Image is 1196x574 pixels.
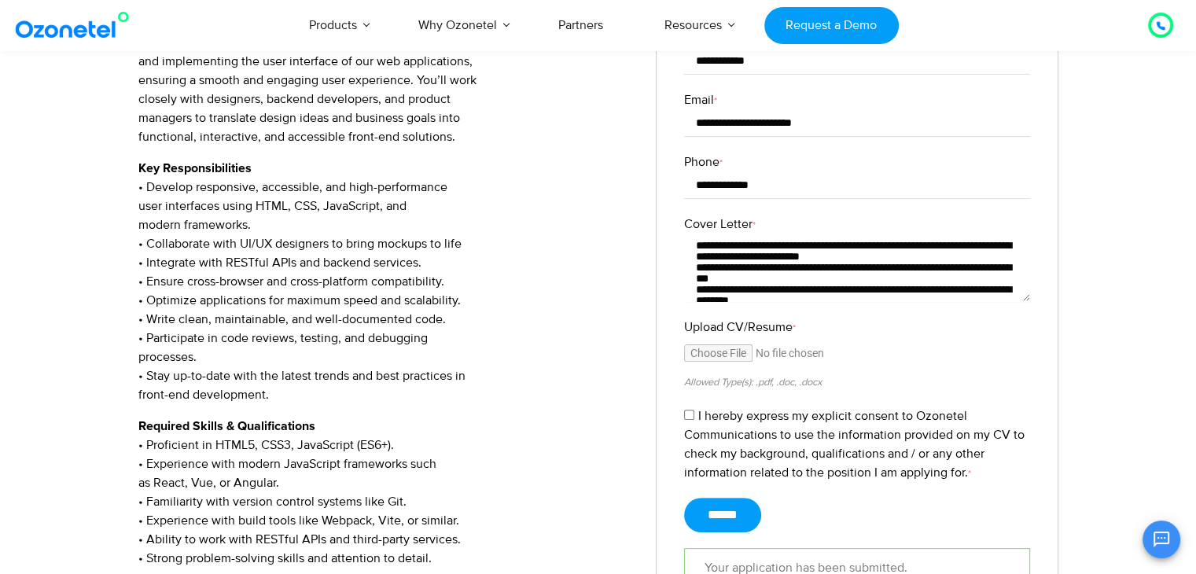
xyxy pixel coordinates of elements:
strong: Key Responsibilities [138,162,252,175]
label: Phone [684,153,1030,171]
small: Allowed Type(s): .pdf, .doc, .docx [684,376,822,388]
label: Upload CV/Resume [684,318,1030,337]
label: I hereby express my explicit consent to Ozonetel Communications to use the information provided o... [684,408,1025,480]
button: Open chat [1143,521,1180,558]
a: Request a Demo [764,7,899,44]
p: • Proficient in HTML5, CSS3, JavaScript (ES6+). • Experience with modern JavaScript frameworks su... [138,417,633,568]
p: • Develop responsive, accessible, and high-performance user interfaces using HTML, CSS, JavaScrip... [138,159,633,404]
strong: Required Skills & Qualifications [138,420,315,432]
label: Cover Letter [684,215,1030,234]
label: Email [684,90,1030,109]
